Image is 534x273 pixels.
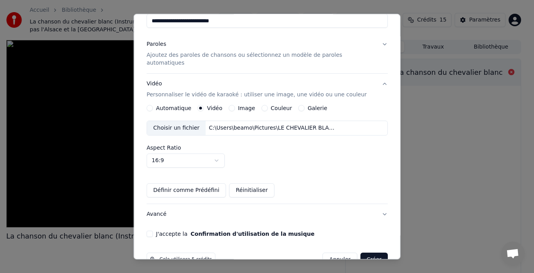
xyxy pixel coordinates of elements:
[147,145,388,151] label: Aspect Ratio
[360,253,387,267] button: Créer
[323,253,357,267] button: Annuler
[307,106,327,111] label: Galerie
[147,204,388,225] button: Avancé
[147,52,375,67] p: Ajoutez des paroles de chansons ou sélectionnez un modèle de paroles automatiques
[229,184,274,198] button: Réinitialiser
[156,106,191,111] label: Automatique
[190,231,314,237] button: J'accepte la
[159,257,212,263] span: Cela utilisera 5 crédits
[238,106,255,111] label: Image
[206,125,339,132] div: C:\Users\beamo\Pictures\LE CHEVALIER BLANC\FILM CHEVALIER BLANC.mp4
[147,41,166,49] div: Paroles
[147,91,367,99] p: Personnaliser le vidéo de karaoké : utiliser une image, une vidéo ou une couleur
[147,184,226,198] button: Définir comme Prédéfini
[156,231,314,237] label: J'accepte la
[271,106,292,111] label: Couleur
[147,105,388,204] div: VidéoPersonnaliser le vidéo de karaoké : utiliser une image, une vidéo ou une couleur
[147,74,388,105] button: VidéoPersonnaliser le vidéo de karaoké : utiliser une image, une vidéo ou une couleur
[147,34,388,74] button: ParolesAjoutez des paroles de chansons ou sélectionnez un modèle de paroles automatiques
[207,106,222,111] label: Vidéo
[147,80,367,99] div: Vidéo
[147,121,206,136] div: Choisir un fichier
